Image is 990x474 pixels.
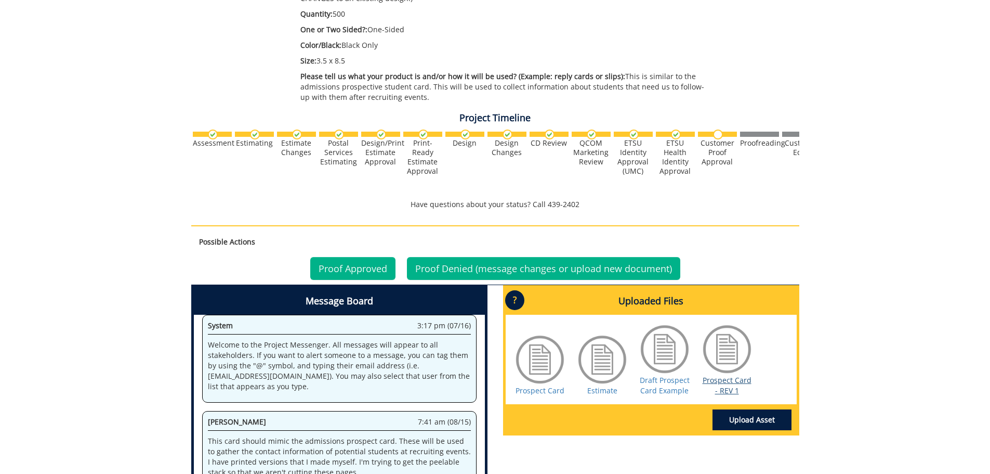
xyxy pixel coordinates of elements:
[300,24,707,35] p: One-Sided
[656,138,695,176] div: ETSU Health Identity Approval
[235,138,274,148] div: Estimating
[403,138,442,176] div: Print-Ready Estimate Approval
[191,199,799,210] p: Have questions about your status? Call 439-2402
[300,9,333,19] span: Quantity:
[310,257,395,280] a: Proof Approved
[417,321,471,331] span: 3:17 pm (07/16)
[208,417,266,427] span: [PERSON_NAME]
[703,375,751,395] a: Prospect Card - REV 1
[300,24,367,34] span: One or Two Sided?:
[334,130,344,139] img: checkmark
[545,130,555,139] img: checkmark
[194,288,485,315] h4: Message Board
[208,321,233,330] span: System
[418,417,471,427] span: 7:41 am (08/15)
[713,130,723,139] img: no
[516,386,564,395] a: Prospect Card
[418,130,428,139] img: checkmark
[191,113,799,123] h4: Project Timeline
[193,138,232,148] div: Assessment
[503,130,512,139] img: checkmark
[376,130,386,139] img: checkmark
[300,56,316,66] span: Size:
[250,130,260,139] img: checkmark
[782,138,821,157] div: Customer Edits
[300,71,625,81] span: Please tell us what your product is and/or how it will be used? (Example: reply cards or slips):
[487,138,526,157] div: Design Changes
[698,138,737,166] div: Customer Proof Approval
[208,340,471,392] p: Welcome to the Project Messenger. All messages will appear to all stakeholders. If you want to al...
[460,130,470,139] img: checkmark
[300,40,341,50] span: Color/Black:
[361,138,400,166] div: Design/Print Estimate Approval
[300,71,707,103] p: This is similar to the admissions prospective student card. This will be used to collect informat...
[292,130,302,139] img: checkmark
[587,130,597,139] img: checkmark
[629,130,639,139] img: checkmark
[572,138,611,166] div: QCOM Marketing Review
[640,375,690,395] a: Draft Prospect Card Example
[712,409,791,430] a: Upload Asset
[300,9,707,19] p: 500
[445,138,484,148] div: Design
[505,290,524,310] p: ?
[199,237,255,247] strong: Possible Actions
[587,386,617,395] a: Estimate
[319,138,358,166] div: Postal Services Estimating
[530,138,569,148] div: CD Review
[300,40,707,50] p: Black Only
[671,130,681,139] img: checkmark
[407,257,680,280] a: Proof Denied (message changes or upload new document)
[300,56,707,66] p: 3.5 x 8.5
[614,138,653,176] div: ETSU Identity Approval (UMC)
[506,288,797,315] h4: Uploaded Files
[208,130,218,139] img: checkmark
[740,138,779,148] div: Proofreading
[277,138,316,157] div: Estimate Changes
